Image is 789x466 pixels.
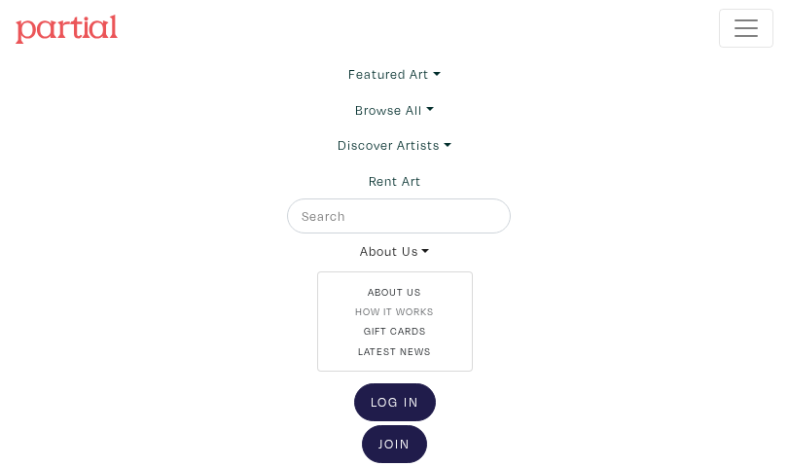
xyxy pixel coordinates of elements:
[334,323,456,339] a: Gift Cards
[317,233,473,269] a: About Us
[334,304,456,319] a: How It Works
[317,271,473,372] div: Featured Art
[334,343,456,359] a: Latest News
[348,56,440,91] a: Featured Art
[369,163,421,198] a: Rent Art
[362,425,427,463] a: Join
[354,383,436,421] a: Log In
[334,284,456,300] a: About Us
[719,9,773,48] button: Toggle navigation
[338,127,450,162] a: Discover Artists
[300,205,494,227] input: Search
[355,92,433,127] a: Browse All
